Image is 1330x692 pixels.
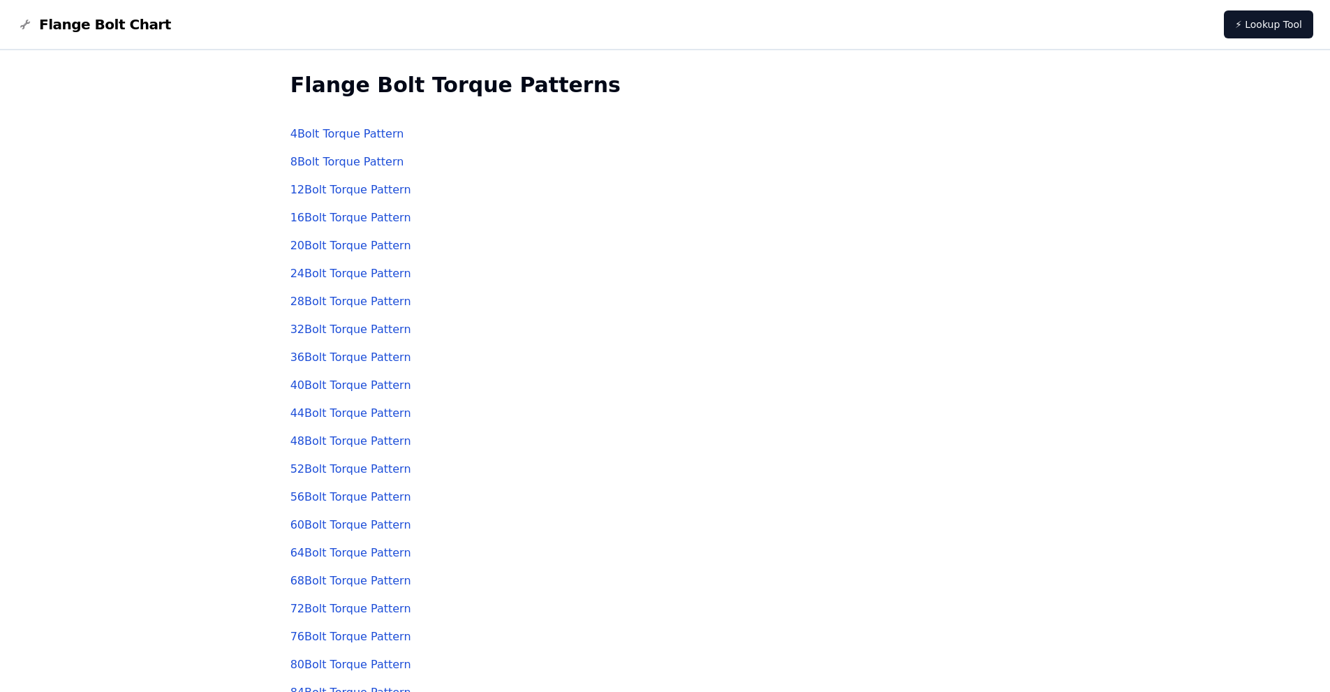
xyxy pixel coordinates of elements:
[290,127,404,140] a: 4Bolt Torque Pattern
[39,15,171,34] span: Flange Bolt Chart
[290,378,411,392] a: 40Bolt Torque Pattern
[290,239,411,252] a: 20Bolt Torque Pattern
[17,16,34,33] img: Flange Bolt Chart Logo
[1224,10,1313,38] a: ⚡ Lookup Tool
[290,658,411,671] a: 80Bolt Torque Pattern
[17,15,171,34] a: Flange Bolt Chart LogoFlange Bolt Chart
[290,406,411,420] a: 44Bolt Torque Pattern
[290,630,411,643] a: 76Bolt Torque Pattern
[290,211,411,224] a: 16Bolt Torque Pattern
[290,490,411,503] a: 56Bolt Torque Pattern
[290,546,411,559] a: 64Bolt Torque Pattern
[290,462,411,476] a: 52Bolt Torque Pattern
[290,434,411,448] a: 48Bolt Torque Pattern
[290,602,411,615] a: 72Bolt Torque Pattern
[290,295,411,308] a: 28Bolt Torque Pattern
[290,73,1040,98] h2: Flange Bolt Torque Patterns
[290,351,411,364] a: 36Bolt Torque Pattern
[290,574,411,587] a: 68Bolt Torque Pattern
[290,518,411,531] a: 60Bolt Torque Pattern
[290,183,411,196] a: 12Bolt Torque Pattern
[290,267,411,280] a: 24Bolt Torque Pattern
[290,155,404,168] a: 8Bolt Torque Pattern
[290,323,411,336] a: 32Bolt Torque Pattern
